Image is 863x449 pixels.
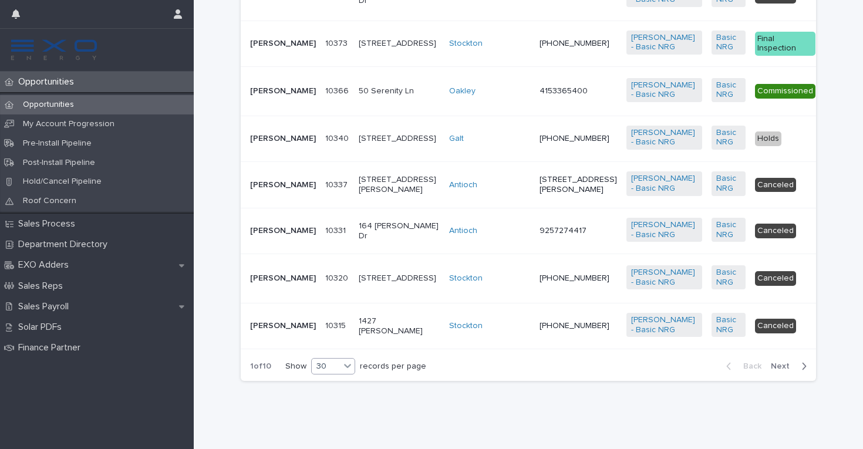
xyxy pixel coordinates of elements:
[631,128,697,148] a: [PERSON_NAME] - Basic NRG
[449,321,483,331] a: Stockton
[755,178,796,193] div: Canceled
[360,362,426,372] p: records per page
[631,174,697,194] a: [PERSON_NAME] - Basic NRG
[716,268,741,288] a: Basic NRG
[14,301,78,312] p: Sales Payroll
[771,362,797,370] span: Next
[14,239,117,250] p: Department Directory
[14,158,104,168] p: Post-Install Pipeline
[241,352,281,381] p: 1 of 10
[250,134,316,144] p: [PERSON_NAME]
[325,84,351,96] p: 10366
[631,315,697,335] a: [PERSON_NAME] - Basic NRG
[755,32,815,56] div: Final Inspection
[736,362,761,370] span: Back
[14,342,90,353] p: Finance Partner
[325,36,350,49] p: 10373
[325,131,351,144] p: 10340
[716,128,741,148] a: Basic NRG
[250,226,316,236] p: [PERSON_NAME]
[359,86,440,96] p: 50 Serenity Ln
[250,274,316,283] p: [PERSON_NAME]
[14,218,85,229] p: Sales Process
[9,38,99,62] img: FKS5r6ZBThi8E5hshIGi
[755,271,796,286] div: Canceled
[716,315,741,335] a: Basic NRG
[716,80,741,100] a: Basic NRG
[716,174,741,194] a: Basic NRG
[755,319,796,333] div: Canceled
[359,274,440,283] p: [STREET_ADDRESS]
[540,39,609,48] a: [PHONE_NUMBER]
[717,361,766,372] button: Back
[14,119,124,129] p: My Account Progression
[325,319,348,331] p: 10315
[631,33,697,53] a: [PERSON_NAME] - Basic NRG
[540,322,609,330] a: [PHONE_NUMBER]
[449,134,464,144] a: Galt
[14,76,83,87] p: Opportunities
[14,139,101,148] p: Pre-Install Pipeline
[540,274,609,282] a: [PHONE_NUMBER]
[250,180,316,190] p: [PERSON_NAME]
[449,180,477,190] a: Antioch
[285,362,306,372] p: Show
[540,227,586,235] a: 9257274417
[449,86,476,96] a: Oakley
[325,224,348,236] p: 10331
[755,131,781,146] div: Holds
[716,33,741,53] a: Basic NRG
[755,84,815,99] div: Commissioned
[540,87,588,95] a: 4153365400
[359,134,440,144] p: [STREET_ADDRESS]
[631,220,697,240] a: [PERSON_NAME] - Basic NRG
[631,268,697,288] a: [PERSON_NAME] - Basic NRG
[449,39,483,49] a: Stockton
[766,361,816,372] button: Next
[359,39,440,49] p: [STREET_ADDRESS]
[359,175,440,195] p: [STREET_ADDRESS][PERSON_NAME]
[312,360,340,373] div: 30
[716,220,741,240] a: Basic NRG
[14,100,83,110] p: Opportunities
[359,221,440,241] p: 164 [PERSON_NAME] Dr
[14,259,78,271] p: EXO Adders
[631,80,697,100] a: [PERSON_NAME] - Basic NRG
[540,134,609,143] a: [PHONE_NUMBER]
[449,226,477,236] a: Antioch
[14,322,71,333] p: Solar PDFs
[359,316,440,336] p: 1427 [PERSON_NAME]
[250,321,316,331] p: [PERSON_NAME]
[325,271,350,283] p: 10320
[14,281,72,292] p: Sales Reps
[250,39,316,49] p: [PERSON_NAME]
[325,178,350,190] p: 10337
[540,175,617,194] a: [STREET_ADDRESS][PERSON_NAME]
[14,196,86,206] p: Roof Concern
[250,86,316,96] p: [PERSON_NAME]
[14,177,111,187] p: Hold/Cancel Pipeline
[449,274,483,283] a: Stockton
[755,224,796,238] div: Canceled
